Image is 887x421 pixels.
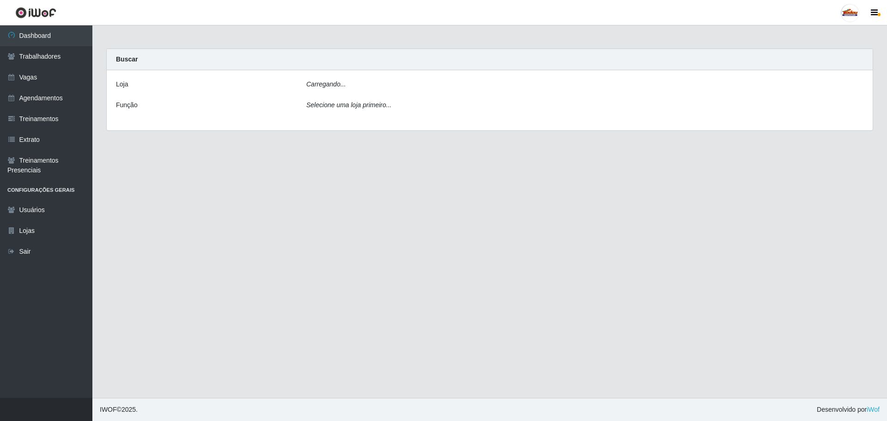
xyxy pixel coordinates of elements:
[100,406,117,413] span: IWOF
[116,55,138,63] strong: Buscar
[817,405,880,415] span: Desenvolvido por
[15,7,56,18] img: CoreUI Logo
[116,100,138,110] label: Função
[306,80,346,88] i: Carregando...
[116,79,128,89] label: Loja
[867,406,880,413] a: iWof
[306,101,391,109] i: Selecione uma loja primeiro...
[100,405,138,415] span: © 2025 .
